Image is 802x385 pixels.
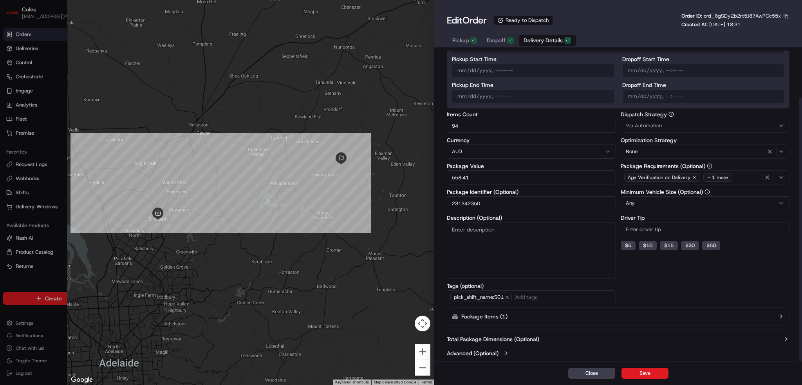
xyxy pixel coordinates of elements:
[27,83,99,89] div: We're available if you need us!
[447,14,487,27] h1: Edit
[5,110,63,125] a: 📗Knowledge Base
[621,119,789,133] button: Via Automation
[133,77,143,87] button: Start new chat
[8,8,23,23] img: Nash
[568,368,615,379] button: Close
[524,36,563,44] span: Delivery Details
[447,137,616,143] label: Currency
[626,122,662,129] span: Via Automation
[660,241,678,250] button: $15
[8,75,22,89] img: 1736555255976-a54dd68f-1ca7-489b-9aae-adbdc363a1c4
[374,380,416,384] span: Map data ©2025 Google
[704,13,781,19] span: ord_6gSDy2b2rt5J87AwPCc55x
[78,133,95,139] span: Pylon
[621,112,789,117] label: Dispatch Strategy
[16,114,60,121] span: Knowledge Base
[621,215,789,221] label: Driver Tip
[447,307,789,325] button: Package Items (1)
[447,349,499,357] label: Advanced (Optional)
[703,173,732,182] div: + 1 more
[447,196,616,210] input: Enter package identifier
[450,293,512,302] span: pick_shift_name:S01
[415,316,430,331] button: Map camera controls
[709,21,741,28] span: [DATE] 18:31
[621,145,789,159] button: None
[66,114,72,121] div: 💻
[8,31,143,44] p: Welcome 👋
[493,16,553,25] div: Ready to Dispatch
[335,380,369,385] button: Keyboard shortcuts
[447,283,616,289] label: Tags (optional)
[447,335,539,343] label: Total Package Dimensions (Optional)
[487,36,506,44] span: Dropoff
[421,380,432,384] a: Terms (opens in new tab)
[415,344,430,360] button: Zoom in
[27,75,128,83] div: Start new chat
[447,189,616,195] label: Package Identifier (Optional)
[628,174,690,181] span: Age Verification on Delivery
[622,56,784,62] label: Dropoff Start Time
[447,335,789,343] button: Total Package Dimensions (Optional)
[513,293,612,302] input: Add tags
[55,132,95,139] a: Powered byPylon
[707,163,712,169] button: Package Requirements (Optional)
[447,170,616,184] input: Enter package value
[621,241,636,250] button: $5
[668,112,674,117] button: Dispatch Strategy
[621,163,789,169] label: Package Requirements (Optional)
[452,82,614,88] label: Pickup End Time
[415,360,430,376] button: Zoom out
[621,170,789,184] button: Age Verification on Delivery+ 1 more
[74,114,126,121] span: API Documentation
[626,148,638,155] span: None
[69,375,95,385] a: Open this area in Google Maps (opens a new window)
[447,163,616,169] label: Package Value
[461,313,508,320] label: Package Items ( 1 )
[452,36,469,44] span: Pickup
[20,51,141,59] input: Got a question? Start typing here...
[702,241,720,250] button: $50
[8,114,14,121] div: 📗
[621,137,789,143] label: Optimization Strategy
[447,349,789,357] button: Advanced (Optional)
[621,222,789,236] input: Enter driver tip
[447,119,616,133] input: Enter items count
[681,21,741,28] p: Created At:
[639,241,657,250] button: $10
[681,13,781,20] p: Order ID:
[452,56,614,62] label: Pickup Start Time
[681,241,699,250] button: $30
[621,368,668,379] button: Save
[621,189,789,195] label: Minimum Vehicle Size (Optional)
[622,82,784,88] label: Dropoff End Time
[447,112,616,117] label: Items Count
[462,14,487,27] span: Order
[447,215,616,221] label: Description (Optional)
[69,375,95,385] img: Google
[63,110,129,125] a: 💻API Documentation
[704,189,710,195] button: Minimum Vehicle Size (Optional)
